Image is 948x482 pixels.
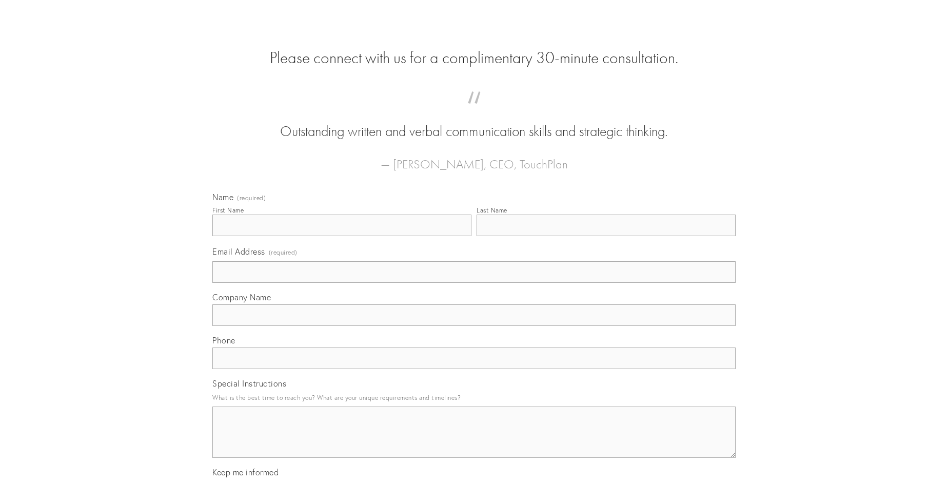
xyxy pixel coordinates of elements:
span: Special Instructions [212,378,286,389]
span: Phone [212,335,235,345]
span: Email Address [212,246,265,257]
span: Company Name [212,292,271,302]
span: (required) [269,245,298,259]
figcaption: — [PERSON_NAME], CEO, TouchPlan [229,142,719,175]
span: “ [229,102,719,122]
h2: Please connect with us for a complimentary 30-minute consultation. [212,48,736,68]
span: Name [212,192,233,202]
div: Last Name [477,206,507,214]
span: (required) [237,195,266,201]
span: Keep me informed [212,467,279,477]
blockquote: Outstanding written and verbal communication skills and strategic thinking. [229,102,719,142]
div: First Name [212,206,244,214]
p: What is the best time to reach you? What are your unique requirements and timelines? [212,391,736,404]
